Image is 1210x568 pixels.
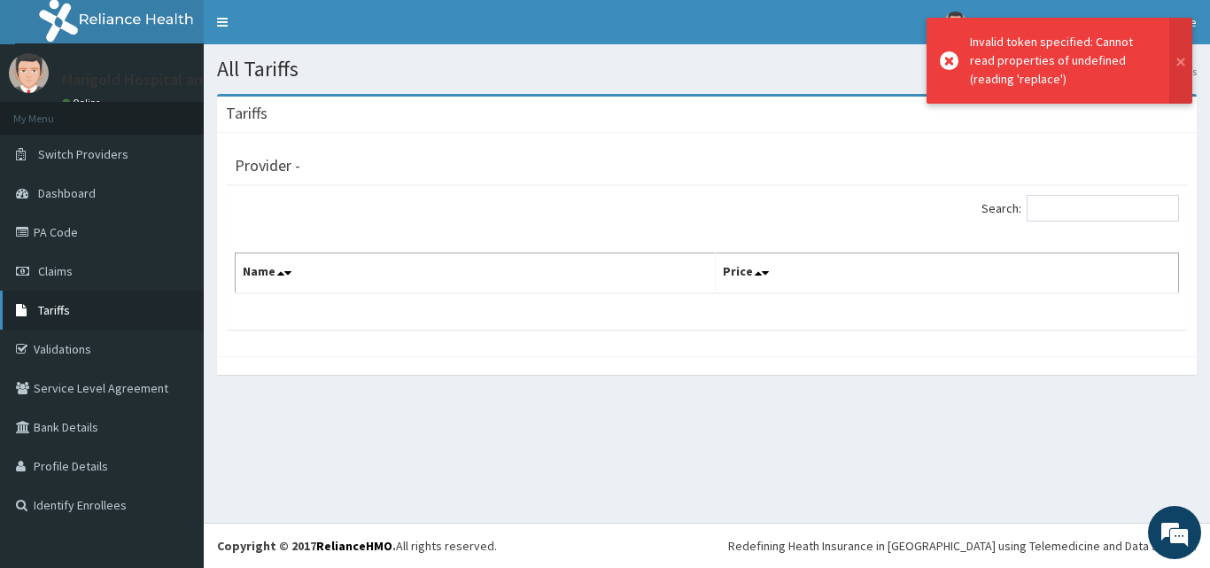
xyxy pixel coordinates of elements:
label: Search: [981,195,1179,222]
span: Switch Providers [38,146,128,162]
strong: Copyright © 2017 . [217,538,396,554]
span: Dashboard [38,185,96,201]
th: Price [716,253,1179,294]
p: Marigold Hospital and Critical Care Centre [62,72,350,88]
th: Name [236,253,716,294]
img: User Image [9,53,49,93]
h3: Tariffs [226,105,268,121]
h3: Provider - [235,158,300,174]
div: Redefining Heath Insurance in [GEOGRAPHIC_DATA] using Telemedicine and Data Science! [728,537,1197,555]
a: RelianceHMO [316,538,392,554]
span: Claims [38,263,73,279]
div: Invalid token specified: Cannot read properties of undefined (reading 'replace') [970,33,1152,89]
img: User Image [944,12,966,34]
span: Tariffs [38,302,70,318]
footer: All rights reserved. [204,523,1210,568]
h1: All Tariffs [217,58,1197,81]
a: Online [62,97,105,109]
input: Search: [1027,195,1179,222]
span: Marigold Hospital and Critical Care Centre [977,14,1197,30]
